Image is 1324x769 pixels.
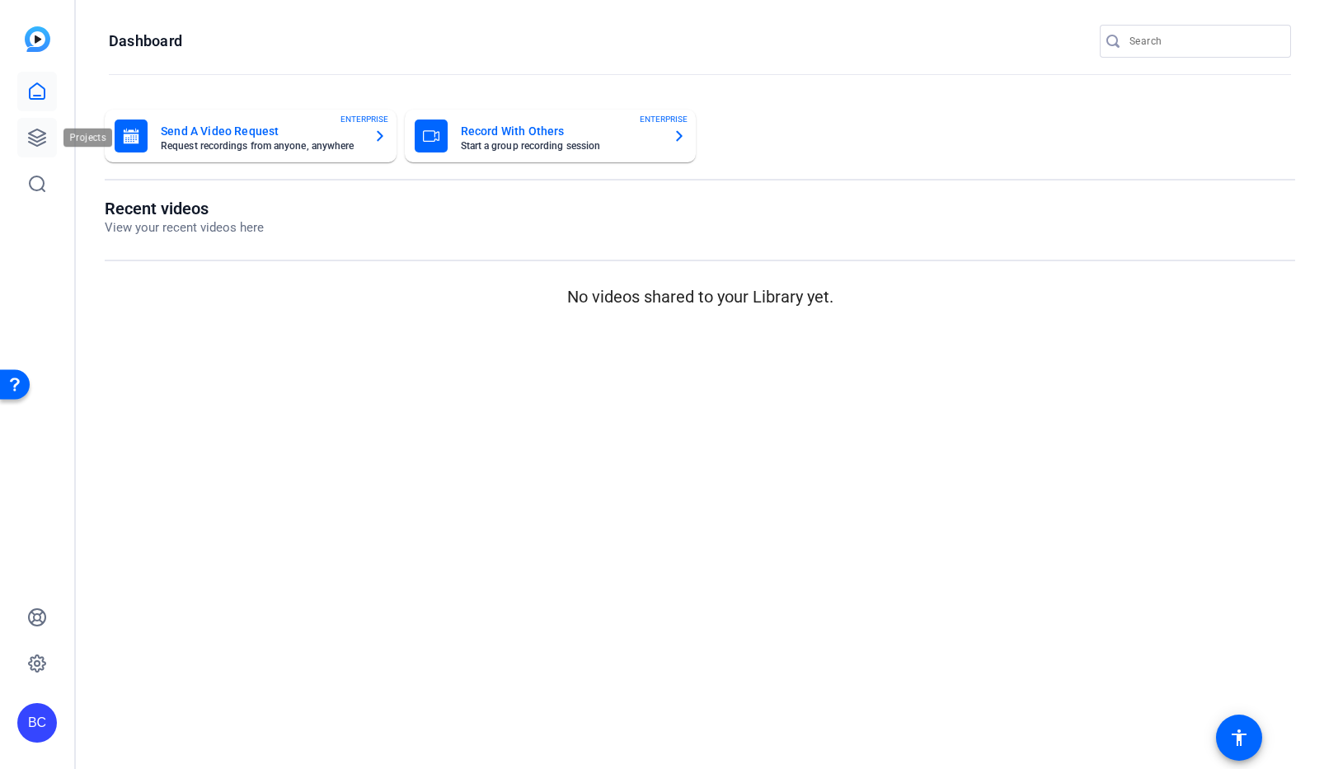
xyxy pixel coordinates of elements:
[161,121,360,141] mat-card-title: Send A Video Request
[461,121,660,141] mat-card-title: Record With Others
[25,26,50,52] img: blue-gradient.svg
[1129,31,1278,51] input: Search
[461,141,660,151] mat-card-subtitle: Start a group recording session
[105,284,1295,309] p: No videos shared to your Library yet.
[640,113,688,125] span: ENTERPRISE
[109,31,182,51] h1: Dashboard
[161,141,360,151] mat-card-subtitle: Request recordings from anyone, anywhere
[105,110,397,162] button: Send A Video RequestRequest recordings from anyone, anywhereENTERPRISE
[63,128,115,148] div: Projects
[17,703,57,743] div: BC
[340,113,388,125] span: ENTERPRISE
[105,199,264,218] h1: Recent videos
[405,110,697,162] button: Record With OthersStart a group recording sessionENTERPRISE
[1229,728,1249,748] mat-icon: accessibility
[105,218,264,237] p: View your recent videos here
